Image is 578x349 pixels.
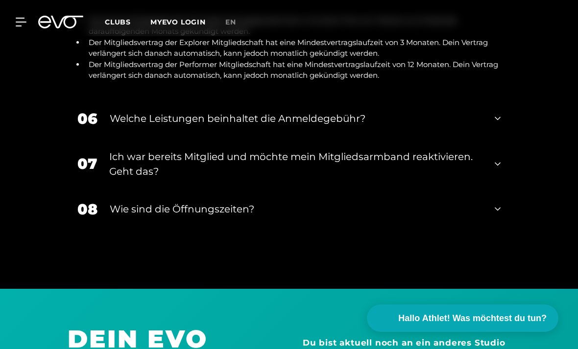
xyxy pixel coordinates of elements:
span: en [225,18,236,26]
div: Ich war bereits Mitglied und möchte mein Mitgliedsarmband reaktivieren. Geht das? [109,149,482,179]
li: Der Mitgliedsvertrag der Performer Mitgliedschaft hat eine Mindestvertragslaufzeit von 12 Monaten... [85,59,501,81]
div: Welche Leistungen beinhaltet die Anmeldegebühr? [110,111,482,126]
li: Der Mitgliedsvertrag der Explorer Mitgliedschaft hat eine Mindestvertragslaufzeit von 3 Monaten. ... [85,37,501,59]
a: Clubs [105,17,150,26]
div: 08 [77,198,97,220]
div: 06 [77,108,97,130]
a: en [225,17,248,28]
span: Hallo Athlet! Was möchtest du tun? [398,312,547,325]
span: Clubs [105,18,131,26]
button: Hallo Athlet! Was möchtest du tun? [367,304,558,332]
div: 07 [77,153,97,175]
a: MYEVO LOGIN [150,18,206,26]
div: Wie sind die Öffnungszeiten? [110,202,482,216]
